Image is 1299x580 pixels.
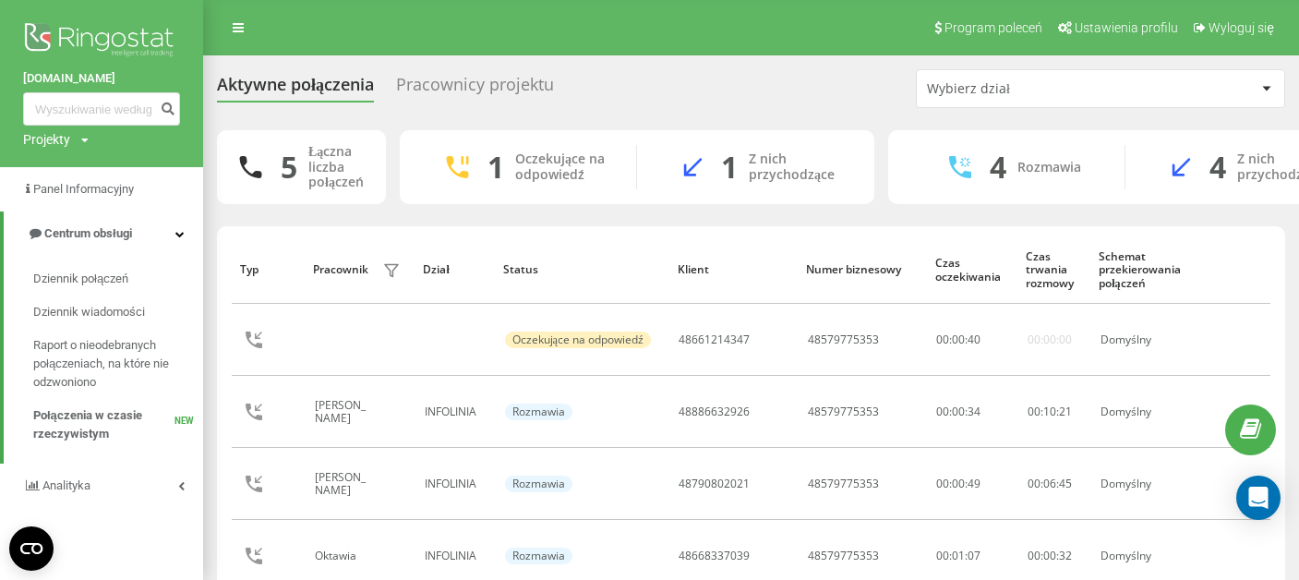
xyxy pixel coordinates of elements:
[968,332,980,347] span: 40
[1028,333,1072,346] div: 00:00:00
[1059,548,1072,563] span: 32
[1028,476,1040,491] span: 00
[315,471,378,498] div: [PERSON_NAME]
[503,263,660,276] div: Status
[1028,477,1072,490] div: : :
[4,211,203,256] a: Centrum obsługi
[217,75,374,103] div: Aktywne połączenia
[425,405,484,418] div: INFOLINIA
[423,263,486,276] div: Dział
[808,333,879,346] div: 48579775353
[1059,476,1072,491] span: 45
[936,477,1006,490] div: 00:00:49
[1101,333,1187,346] div: Domyślny
[936,333,980,346] div: : :
[33,399,203,451] a: Połączenia w czasie rzeczywistymNEW
[679,405,750,418] div: 48886632926
[23,92,180,126] input: Wyszukiwanie według numeru
[1075,20,1178,35] span: Ustawienia profilu
[1209,20,1274,35] span: Wyloguj się
[1028,550,1072,562] div: : :
[33,262,203,296] a: Dziennik połączeń
[425,550,484,562] div: INFOLINIA
[679,333,750,346] div: 48661214347
[33,270,128,288] span: Dziennik połączeń
[808,477,879,490] div: 48579775353
[1236,476,1281,520] div: Open Intercom Messenger
[936,405,1006,418] div: 00:00:34
[515,151,608,183] div: Oczekujące na odpowiedź
[313,263,368,276] div: Pracownik
[1017,160,1081,175] div: Rozmawia
[935,257,1008,284] div: Czas oczekiwania
[679,477,750,490] div: 48790802021
[990,150,1006,185] div: 4
[1028,404,1040,419] span: 00
[505,332,651,348] div: Oczekujące na odpowiedź
[678,263,789,276] div: Klient
[1043,404,1056,419] span: 10
[23,130,70,149] div: Projekty
[23,18,180,65] img: Ringostat logo
[33,182,134,196] span: Panel Informacyjny
[952,332,965,347] span: 00
[23,69,180,88] a: [DOMAIN_NAME]
[240,263,295,276] div: Typ
[33,296,203,329] a: Dziennik wiadomości
[42,478,90,492] span: Analityka
[808,405,879,418] div: 48579775353
[315,550,361,562] div: Oktawia
[1059,404,1072,419] span: 21
[487,150,504,185] div: 1
[1099,250,1188,290] div: Schemat przekierowania połączeń
[1043,476,1056,491] span: 06
[33,406,174,443] span: Połączenia w czasie rzeczywistym
[1026,250,1081,290] div: Czas trwania rozmowy
[1101,477,1187,490] div: Domyślny
[936,550,1006,562] div: 00:01:07
[505,476,572,492] div: Rozmawia
[44,226,132,240] span: Centrum obsługi
[315,399,378,426] div: [PERSON_NAME]
[1101,550,1187,562] div: Domyślny
[9,526,54,571] button: Open CMP widget
[927,81,1148,97] div: Wybierz dział
[936,332,949,347] span: 00
[281,150,297,185] div: 5
[1101,405,1187,418] div: Domyślny
[1028,405,1072,418] div: : :
[944,20,1042,35] span: Program poleceń
[808,550,879,562] div: 48579775353
[425,477,484,490] div: INFOLINIA
[1043,548,1056,563] span: 00
[33,303,145,321] span: Dziennik wiadomości
[33,336,194,392] span: Raport o nieodebranych połączeniach, na które nie odzwoniono
[679,550,750,562] div: 48668337039
[749,151,847,183] div: Z nich przychodzące
[721,150,738,185] div: 1
[505,548,572,564] div: Rozmawia
[308,144,364,190] div: Łączna liczba połączeń
[806,263,918,276] div: Numer biznesowy
[1028,548,1040,563] span: 00
[33,329,203,399] a: Raport o nieodebranych połączeniach, na które nie odzwoniono
[396,75,554,103] div: Pracownicy projektu
[505,404,572,420] div: Rozmawia
[1209,150,1226,185] div: 4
